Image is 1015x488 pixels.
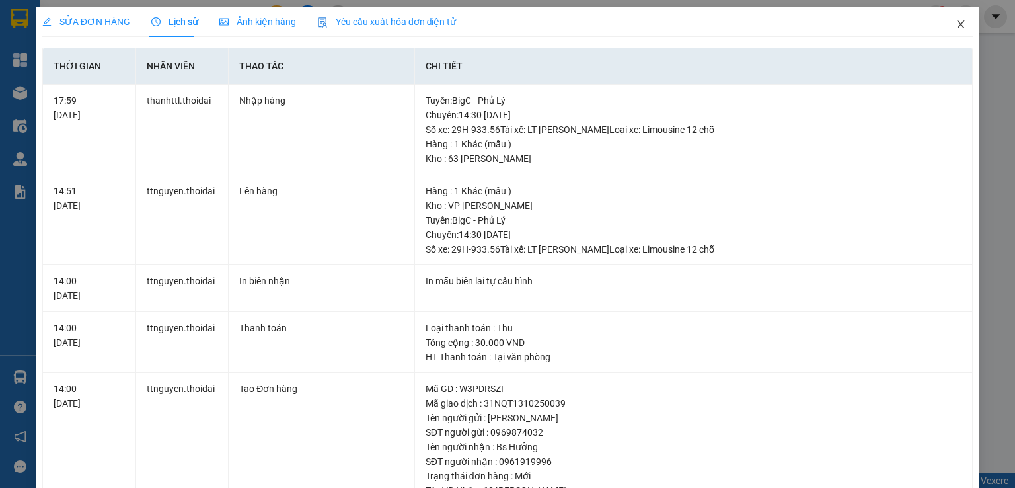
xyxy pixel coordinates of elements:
div: Tuyến : BigC - Phủ Lý Chuyến: 14:30 [DATE] Số xe: 29H-933.56 Tài xế: LT [PERSON_NAME] Loại xe: Li... [426,213,962,257]
div: In biên nhận [239,274,403,288]
div: Tuyến : BigC - Phủ Lý Chuyến: 14:30 [DATE] Số xe: 29H-933.56 Tài xế: LT [PERSON_NAME] Loại xe: Li... [426,93,962,137]
div: 14:00 [DATE] [54,274,125,303]
div: Tạo Đơn hàng [239,382,403,396]
div: HT Thanh toán : Tại văn phòng [426,350,962,364]
div: 17:59 [DATE] [54,93,125,122]
div: Nhập hàng [239,93,403,108]
div: 14:00 [DATE] [54,382,125,411]
div: Tên người gửi : [PERSON_NAME] [426,411,962,425]
div: Kho : 63 [PERSON_NAME] [426,151,962,166]
div: Lên hàng [239,184,403,198]
div: Hàng : 1 Khác (mẫu ) [426,137,962,151]
td: ttnguyen.thoidai [136,265,229,312]
td: ttnguyen.thoidai [136,312,229,374]
button: Close [942,7,979,44]
span: close [956,19,966,30]
img: logo [5,47,7,114]
div: Hàng : 1 Khác (mẫu ) [426,184,962,198]
div: Thanh toán [239,321,403,335]
span: Yêu cầu xuất hóa đơn điện tử [317,17,457,27]
th: Thời gian [43,48,136,85]
div: In mẫu biên lai tự cấu hình [426,274,962,288]
td: thanhttl.thoidai [136,85,229,175]
div: Trạng thái đơn hàng : Mới [426,469,962,483]
th: Chi tiết [415,48,973,85]
img: icon [317,17,328,28]
strong: CÔNG TY TNHH DỊCH VỤ DU LỊCH THỜI ĐẠI [12,11,119,54]
div: 14:51 [DATE] [54,184,125,213]
div: Mã GD : W3PDRSZI [426,382,962,396]
div: Tổng cộng : 30.000 VND [426,335,962,350]
span: Chuyển phát nhanh: [GEOGRAPHIC_DATA] - [GEOGRAPHIC_DATA] [9,57,123,104]
span: 63TQT1410250091 [124,89,224,102]
div: SĐT người nhận : 0961919996 [426,454,962,469]
div: 14:00 [DATE] [54,321,125,350]
span: edit [42,17,52,26]
div: Mã giao dịch : 31NQT1310250039 [426,396,962,411]
div: SĐT người gửi : 0969874032 [426,425,962,440]
th: Thao tác [229,48,414,85]
th: Nhân viên [136,48,229,85]
span: SỬA ĐƠN HÀNG [42,17,130,27]
div: Kho : VP [PERSON_NAME] [426,198,962,213]
td: ttnguyen.thoidai [136,175,229,266]
span: clock-circle [151,17,161,26]
span: Lịch sử [151,17,198,27]
span: picture [219,17,229,26]
div: Tên người nhận : Bs Hưởng [426,440,962,454]
div: Loại thanh toán : Thu [426,321,962,335]
span: Ảnh kiện hàng [219,17,296,27]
